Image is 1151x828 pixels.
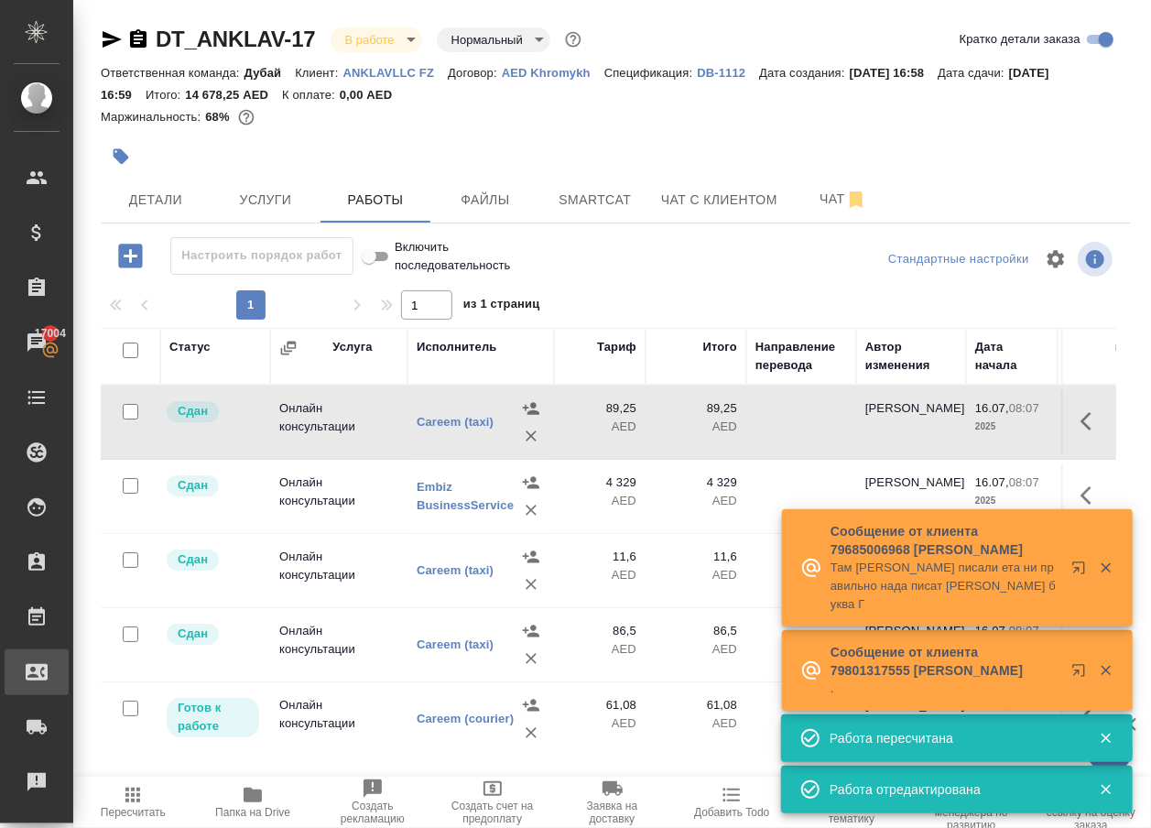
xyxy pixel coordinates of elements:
p: К оплате: [282,88,340,102]
div: split button [884,245,1034,274]
svg: Отписаться [845,189,867,211]
p: AED [563,418,636,436]
td: Онлайн консультации [270,613,407,677]
p: Итого: [146,88,185,102]
a: Careem (taxi) [417,415,494,429]
p: 89,25 [655,399,737,418]
p: AED [655,566,737,584]
div: Статус [169,338,211,356]
p: . [831,680,1059,698]
p: Сдан [178,402,208,420]
a: AED Khromykh [502,64,604,80]
div: Менеджер проверил работу исполнителя, передает ее на следующий этап [165,399,261,424]
p: AED [655,640,737,659]
button: Скопировать ссылку [127,28,149,50]
p: 08:07 [1009,475,1039,489]
div: Работа пересчитана [830,729,1071,747]
button: Назначить [517,617,545,645]
p: [DATE] 16:58 [850,66,939,80]
p: 89,25 [563,399,636,418]
p: Маржинальность: [101,110,205,124]
td: Онлайн консультации [270,687,407,751]
a: Careem (courier) [417,712,514,725]
button: Закрыть [1087,730,1124,746]
button: Закрыть [1087,560,1124,576]
p: 86,5 [563,622,636,640]
p: 4 329 [563,474,636,492]
td: Онлайн консультации [270,390,407,454]
div: Исполнитель [417,338,497,356]
button: В работе [340,32,400,48]
button: Папка на Drive [193,777,313,828]
button: Создать счет на предоплату [432,777,552,828]
button: Здесь прячутся важные кнопки [1070,474,1113,517]
p: 14 678,25 AED [185,88,282,102]
span: из 1 страниц [463,293,540,320]
p: Готов к работе [178,699,248,735]
p: Сообщение от клиента 79685006968 [PERSON_NAME] [831,522,1059,559]
p: ANKLAVLLC FZ [343,66,449,80]
a: 17004 [5,320,69,365]
span: Чат [799,188,887,211]
button: Добавить Todo [672,777,792,828]
td: Онлайн консультации [270,539,407,603]
div: Итого [703,338,737,356]
td: [PERSON_NAME] [856,464,966,528]
p: Сдан [178,476,208,495]
span: Услуги [222,189,309,212]
a: DT_ANKLAV-17 [156,27,316,51]
p: Дата сдачи: [938,66,1008,80]
span: Создать рекламацию [324,800,422,825]
p: 61,08 [563,696,636,714]
button: Назначить [517,395,545,422]
button: 4635.93 AED; [234,105,258,129]
a: DB-1112 [697,64,759,80]
p: Ответственная команда: [101,66,244,80]
span: Работы [331,189,419,212]
button: Назначить [517,543,545,571]
button: Нормальный [446,32,528,48]
p: AED [563,492,636,510]
p: Клиент: [295,66,342,80]
p: 11,6 [655,548,737,566]
a: ANKLAVLLC FZ [343,64,449,80]
td: Онлайн консультации [270,464,407,528]
p: AED [563,714,636,733]
button: Скопировать ссылку для ЯМессенджера [101,28,123,50]
button: Закрыть [1087,662,1124,679]
button: Заявка на доставку [552,777,672,828]
span: Папка на Drive [215,806,290,819]
button: Пересчитать [73,777,193,828]
div: Исполнитель может приступить к работе [165,696,261,739]
div: Работа отредактирована [830,780,1071,799]
span: Создать счет на предоплату [443,800,541,825]
button: Сгруппировать [279,339,298,357]
div: Дата начала [975,338,1048,375]
span: Заявка на доставку [563,800,661,825]
p: Дата создания: [759,66,849,80]
button: Добавить тэг [101,136,141,177]
div: В работе [331,27,422,52]
span: Чат с клиентом [661,189,777,212]
button: Создать рекламацию [313,777,433,828]
span: Smartcat [551,189,639,212]
p: 08:07 [1009,401,1039,415]
p: Сообщение от клиента 79801317555 [PERSON_NAME] [831,643,1059,680]
p: 86,5 [655,622,737,640]
a: Careem (taxi) [417,563,494,577]
span: Добавить Todo [694,806,769,819]
span: Файлы [441,189,529,212]
button: Закрыть [1087,781,1124,798]
span: Включить последовательность [395,238,511,275]
p: 4 329 [655,474,737,492]
div: Тариф [597,338,636,356]
p: AED Khromykh [502,66,604,80]
span: Детали [112,189,200,212]
span: Кратко детали заказа [960,30,1080,49]
span: Пересчитать [101,806,166,819]
p: 2025 [975,418,1048,436]
a: Embiz BusinessService [417,480,514,512]
p: 61,08 [655,696,737,714]
p: AED [563,566,636,584]
p: 11,6 [563,548,636,566]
